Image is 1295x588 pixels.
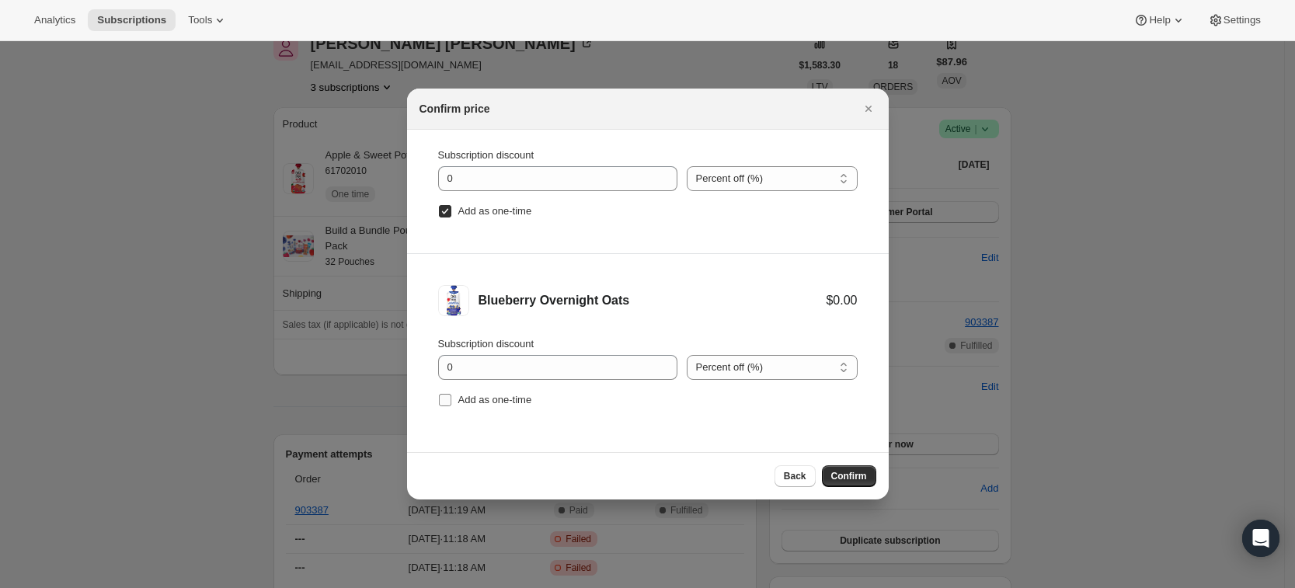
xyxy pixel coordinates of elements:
[438,285,469,316] img: Blueberry Overnight Oats
[858,98,879,120] button: Close
[1242,520,1279,557] div: Open Intercom Messenger
[784,470,806,482] span: Back
[1199,9,1270,31] button: Settings
[1149,14,1170,26] span: Help
[1224,14,1261,26] span: Settings
[419,101,490,117] h2: Confirm price
[88,9,176,31] button: Subscriptions
[831,470,867,482] span: Confirm
[34,14,75,26] span: Analytics
[479,293,827,308] div: Blueberry Overnight Oats
[775,465,816,487] button: Back
[25,9,85,31] button: Analytics
[1124,9,1195,31] button: Help
[822,465,876,487] button: Confirm
[438,149,534,161] span: Subscription discount
[179,9,237,31] button: Tools
[438,338,534,350] span: Subscription discount
[188,14,212,26] span: Tools
[458,205,532,217] span: Add as one-time
[826,293,857,308] div: $0.00
[97,14,166,26] span: Subscriptions
[458,394,532,405] span: Add as one-time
